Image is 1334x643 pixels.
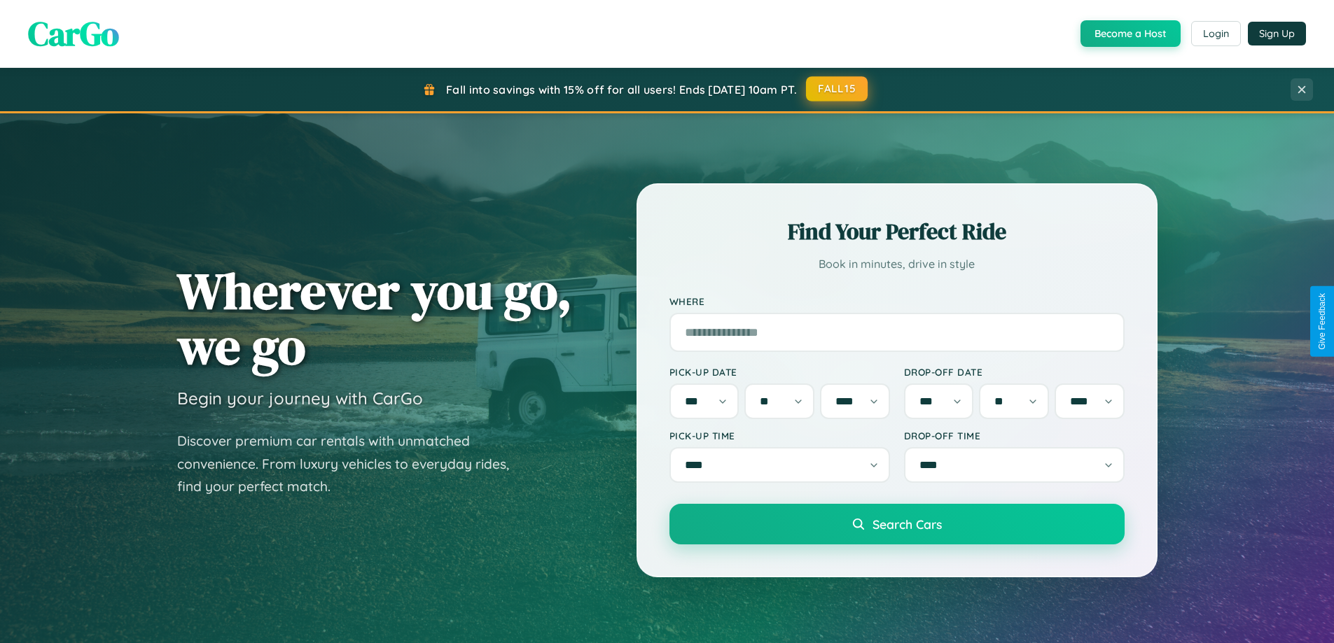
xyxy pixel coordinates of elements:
p: Book in minutes, drive in style [669,254,1125,274]
label: Pick-up Time [669,430,890,441]
label: Drop-off Time [904,430,1125,441]
button: Search Cars [669,504,1125,544]
span: CarGo [28,10,119,57]
div: Give Feedback [1317,293,1327,350]
h1: Wherever you go, we go [177,263,572,374]
p: Discover premium car rentals with unmatched convenience. From luxury vehicles to everyday rides, ... [177,430,527,498]
button: Login [1191,21,1241,46]
label: Where [669,295,1125,307]
span: Search Cars [873,516,942,532]
button: Become a Host [1081,20,1181,47]
label: Drop-off Date [904,366,1125,378]
button: FALL15 [806,76,868,101]
button: Sign Up [1248,22,1306,45]
iframe: Intercom live chat [14,595,48,629]
h2: Find Your Perfect Ride [669,216,1125,247]
span: Fall into savings with 15% off for all users! Ends [DATE] 10am PT. [446,83,797,97]
h3: Begin your journey with CarGo [177,388,423,409]
label: Pick-up Date [669,366,890,378]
